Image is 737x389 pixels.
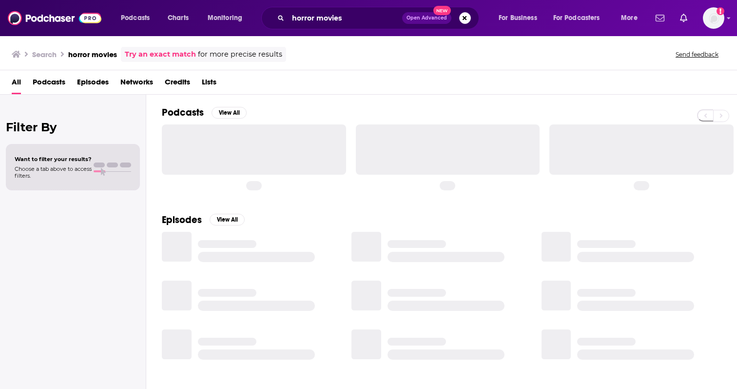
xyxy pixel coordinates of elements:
a: Credits [165,74,190,94]
a: Show notifications dropdown [652,10,668,26]
button: Send feedback [673,50,721,59]
div: Search podcasts, credits, & more... [271,7,488,29]
a: Networks [120,74,153,94]
a: Try an exact match [125,49,196,60]
h2: Filter By [6,120,140,134]
a: Podcasts [33,74,65,94]
a: Episodes [77,74,109,94]
a: EpisodesView All [162,214,245,226]
button: View All [210,214,245,225]
button: open menu [614,10,650,26]
button: open menu [201,10,255,26]
button: open menu [114,10,162,26]
h2: Podcasts [162,106,204,119]
a: Charts [161,10,194,26]
span: More [621,11,638,25]
span: for more precise results [198,49,282,60]
span: For Podcasters [553,11,600,25]
button: Show profile menu [703,7,724,29]
img: Podchaser - Follow, Share and Rate Podcasts [8,9,101,27]
svg: Add a profile image [717,7,724,15]
span: Monitoring [208,11,242,25]
span: Charts [168,11,189,25]
img: User Profile [703,7,724,29]
span: New [433,6,451,15]
span: Choose a tab above to access filters. [15,165,92,179]
h3: Search [32,50,57,59]
span: Logged in as alignPR [703,7,724,29]
h3: horror movies [68,50,117,59]
a: All [12,74,21,94]
a: Show notifications dropdown [676,10,691,26]
span: Want to filter your results? [15,156,92,163]
span: Podcasts [121,11,150,25]
button: open menu [492,10,549,26]
button: Open AdvancedNew [402,12,451,24]
button: View All [212,107,247,119]
span: Open Advanced [407,16,447,20]
input: Search podcasts, credits, & more... [288,10,402,26]
button: open menu [547,10,614,26]
span: For Business [499,11,537,25]
h2: Episodes [162,214,202,226]
a: PodcastsView All [162,106,247,119]
a: Lists [202,74,216,94]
